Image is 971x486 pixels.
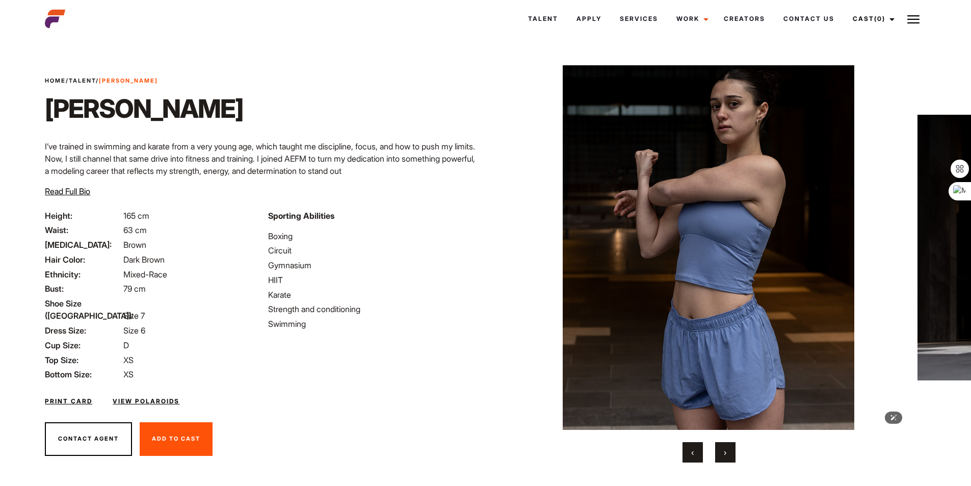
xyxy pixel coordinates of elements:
h1: [PERSON_NAME] [45,93,243,124]
div: Keywords by Traffic [113,60,172,67]
a: Cast(0) [844,5,901,33]
button: Read Full Bio [45,185,90,197]
a: Apply [567,5,611,33]
span: Previous [691,447,694,457]
li: Swimming [268,318,479,330]
li: HIIT [268,274,479,286]
div: Domain Overview [39,60,91,67]
div: Domain: [DOMAIN_NAME] [27,27,112,35]
span: 165 cm [123,211,149,221]
li: Boxing [268,230,479,242]
span: 63 cm [123,225,147,235]
button: Contact Agent [45,422,132,456]
span: D [123,340,129,350]
img: Burger icon [907,13,920,25]
strong: Sporting Abilities [268,211,334,221]
span: Read Full Bio [45,186,90,196]
span: Dress Size: [45,324,121,337]
a: Home [45,77,66,84]
a: Work [667,5,715,33]
span: Hair Color: [45,253,121,266]
a: Talent [519,5,567,33]
a: View Polaroids [113,397,179,406]
li: Gymnasium [268,259,479,271]
span: Dark Brown [123,254,165,265]
span: Height: [45,210,121,222]
span: Add To Cast [152,435,200,442]
a: Services [611,5,667,33]
span: Shoe Size ([GEOGRAPHIC_DATA]): [45,297,121,322]
strong: [PERSON_NAME] [99,77,158,84]
span: Next [724,447,726,457]
a: Print Card [45,397,92,406]
span: Ethnicity: [45,268,121,280]
a: Creators [715,5,774,33]
img: logo_orange.svg [16,16,24,24]
img: tab_keywords_by_traffic_grey.svg [101,59,110,67]
img: website_grey.svg [16,27,24,35]
span: Bottom Size: [45,368,121,380]
span: Waist: [45,224,121,236]
span: Size 7 [123,311,145,321]
span: Bust: [45,283,121,295]
span: Brown [123,240,146,250]
span: Cup Size: [45,339,121,351]
div: v 4.0.25 [29,16,50,24]
span: XS [123,369,134,379]
span: XS [123,355,134,365]
span: / / [45,76,158,85]
li: Circuit [268,244,479,257]
img: cropped-aefm-brand-fav-22-square.png [45,9,65,29]
button: Add To Cast [140,422,213,456]
span: Mixed-Race [123,269,167,279]
span: [MEDICAL_DATA]: [45,239,121,251]
span: Size 6 [123,325,145,336]
a: Contact Us [774,5,844,33]
p: I’ve trained in swimming and karate from a very young age, which taught me discipline, focus, and... [45,140,479,177]
span: (0) [874,15,885,22]
img: tab_domain_overview_orange.svg [28,59,36,67]
li: Strength and conditioning [268,303,479,315]
li: Karate [268,289,479,301]
span: 79 cm [123,284,146,294]
span: Top Size: [45,354,121,366]
a: Talent [69,77,96,84]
